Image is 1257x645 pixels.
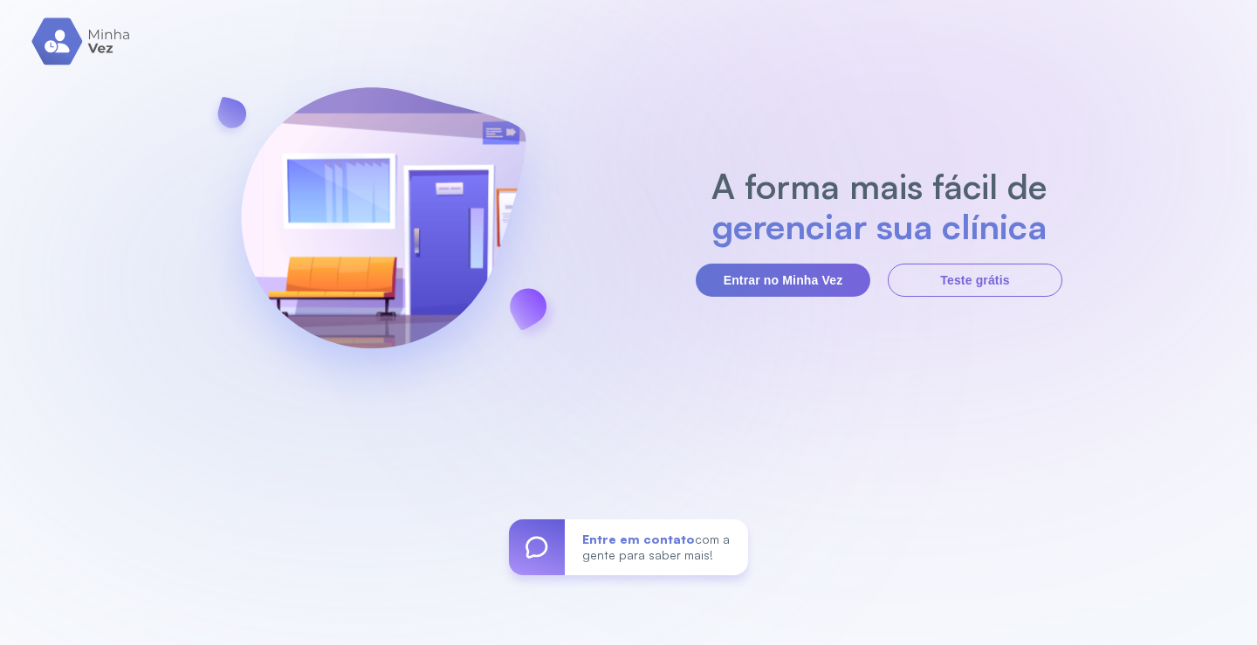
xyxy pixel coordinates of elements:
[195,41,572,421] img: banner-login.svg
[703,166,1056,206] h2: A forma mais fácil de
[703,206,1056,246] h2: gerenciar sua clínica
[565,519,748,575] div: com a gente para saber mais!
[509,519,748,575] a: Entre em contatocom a gente para saber mais!
[696,264,870,297] button: Entrar no Minha Vez
[582,532,695,546] span: Entre em contato
[888,264,1062,297] button: Teste grátis
[31,17,132,65] img: logo.svg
